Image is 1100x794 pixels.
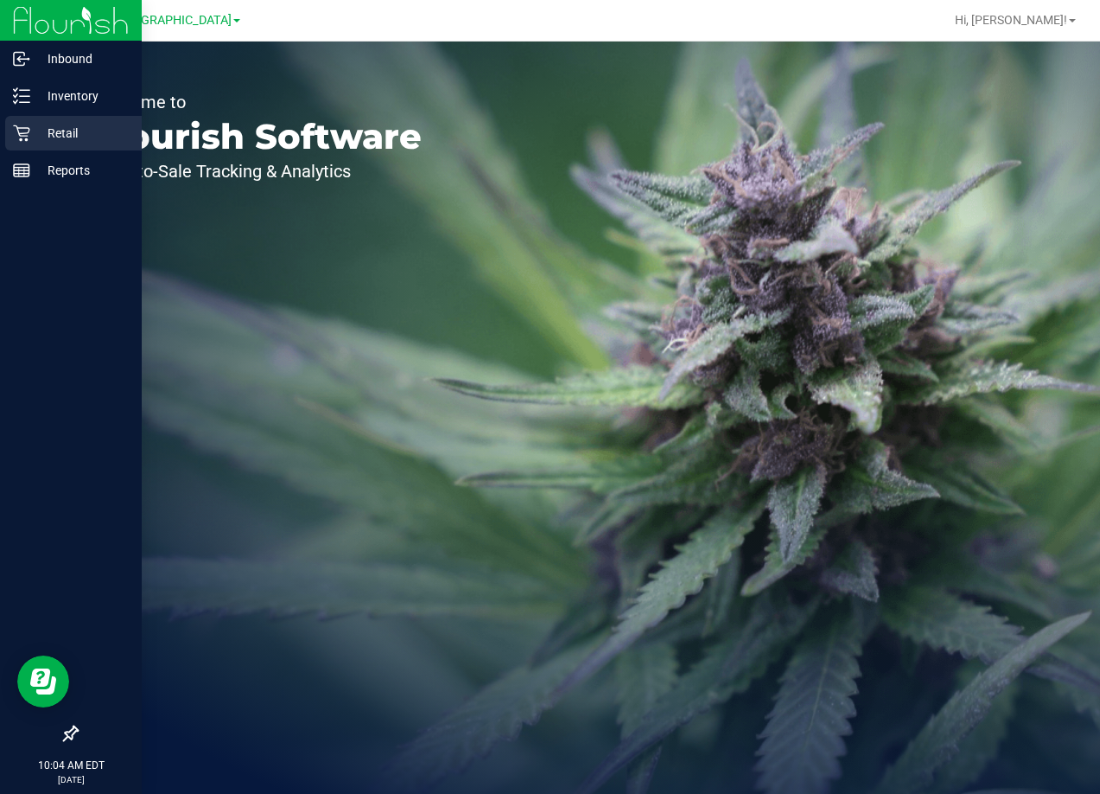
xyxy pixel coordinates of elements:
inline-svg: Retail [13,125,30,142]
p: Seed-to-Sale Tracking & Analytics [93,163,422,180]
inline-svg: Reports [13,162,30,179]
span: [GEOGRAPHIC_DATA] [113,13,232,28]
p: Flourish Software [93,119,422,154]
p: Inventory [30,86,134,106]
p: [DATE] [8,773,134,786]
span: Hi, [PERSON_NAME]! [955,13,1067,27]
inline-svg: Inventory [13,87,30,105]
iframe: Resource center [17,656,69,708]
p: Welcome to [93,93,422,111]
p: 10:04 AM EDT [8,758,134,773]
inline-svg: Inbound [13,50,30,67]
p: Retail [30,123,134,144]
p: Reports [30,160,134,181]
p: Inbound [30,48,134,69]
